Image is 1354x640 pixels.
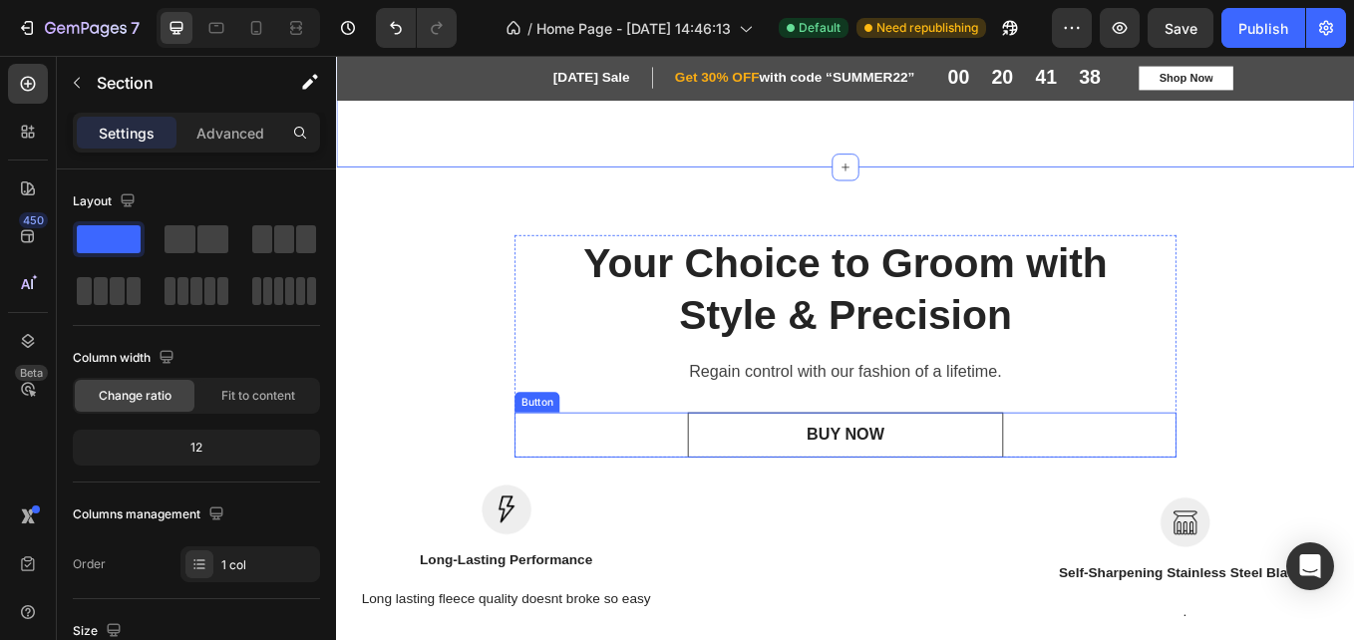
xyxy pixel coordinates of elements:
[73,345,178,372] div: Column width
[1165,20,1197,37] span: Save
[15,365,48,381] div: Beta
[17,580,382,604] p: Long-Lasting Performance
[770,12,796,40] div: 20
[822,12,847,40] div: 41
[336,56,1354,640] iframe: Design area
[99,387,171,405] span: Change ratio
[943,12,1055,40] button: Shop Now
[398,16,498,33] span: Get 30% OFF
[213,398,258,416] div: Button
[527,18,532,39] span: /
[77,434,316,462] div: 12
[73,188,140,215] div: Layout
[398,15,680,36] p: with code “SUMMER22”
[799,19,841,37] span: Default
[413,419,783,472] a: BUY NOW
[876,19,978,37] span: Need republishing
[967,16,1031,36] div: Shop Now
[1148,8,1213,48] button: Save
[8,8,149,48] button: 7
[97,71,260,95] p: Section
[221,556,315,574] div: 1 col
[73,555,106,573] div: Order
[221,387,295,405] span: Fit to content
[536,18,731,39] span: Home Page - [DATE] 14:46:13
[1238,18,1288,39] div: Publish
[131,16,140,40] p: 7
[719,12,745,40] div: 00
[196,123,264,144] p: Advanced
[73,501,228,528] div: Columns management
[99,123,155,144] p: Settings
[552,433,643,458] div: BUY NOW
[254,15,368,36] p: [DATE] Sale
[1221,8,1305,48] button: Publish
[1286,542,1334,590] div: Open Intercom Messenger
[815,595,1180,619] p: Self-Sharpening Stainless Steel Blades
[19,212,48,228] div: 450
[376,8,457,48] div: Undo/Redo
[872,12,898,40] div: 38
